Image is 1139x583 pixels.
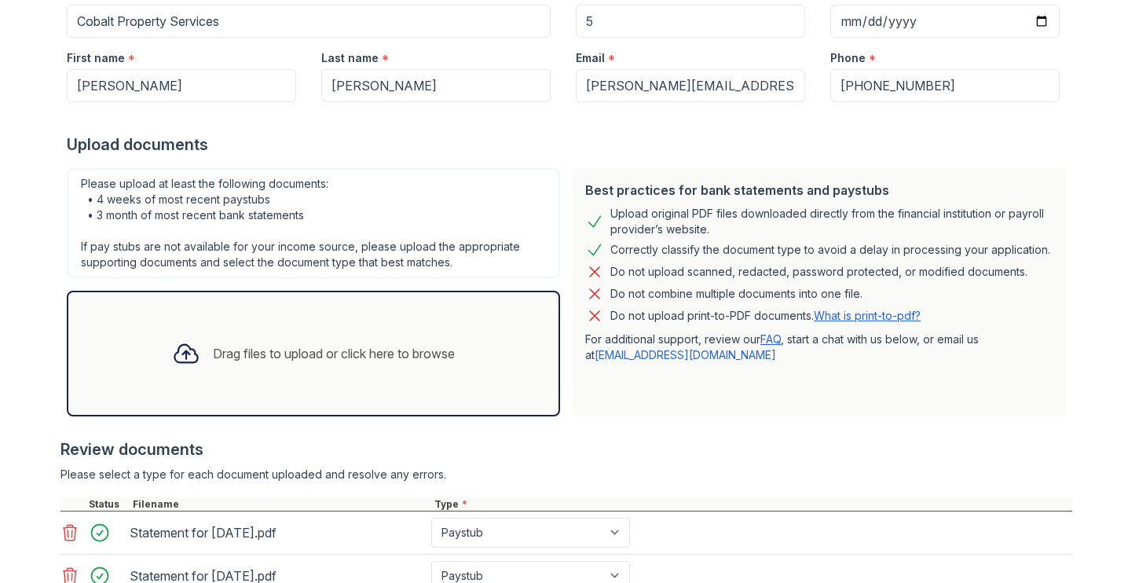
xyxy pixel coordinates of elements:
div: Do not upload scanned, redacted, password protected, or modified documents. [610,262,1027,281]
div: Upload original PDF files downloaded directly from the financial institution or payroll provider’... [610,206,1053,237]
a: FAQ [760,332,781,346]
div: Filename [130,498,431,511]
div: Type [431,498,1072,511]
div: Correctly classify the document type to avoid a delay in processing your application. [610,240,1050,259]
a: [EMAIL_ADDRESS][DOMAIN_NAME] [595,348,776,361]
a: What is print-to-pdf? [814,309,921,322]
div: Statement for [DATE].pdf [130,520,425,545]
div: Best practices for bank statements and paystubs [585,181,1053,200]
div: Upload documents [67,134,1072,156]
label: First name [67,50,125,66]
label: Email [576,50,605,66]
p: Do not upload print-to-PDF documents. [610,308,921,324]
div: Please select a type for each document uploaded and resolve any errors. [60,467,1072,482]
div: Status [86,498,130,511]
label: Phone [830,50,866,66]
div: Please upload at least the following documents: • 4 weeks of most recent paystubs • 3 month of mo... [67,168,560,278]
div: Do not combine multiple documents into one file. [610,284,862,303]
label: Last name [321,50,379,66]
p: For additional support, review our , start a chat with us below, or email us at [585,332,1053,363]
div: Drag files to upload or click here to browse [213,344,455,363]
div: Review documents [60,438,1072,460]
